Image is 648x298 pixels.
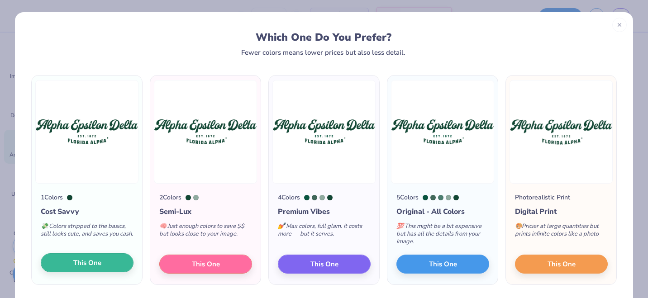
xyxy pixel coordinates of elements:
div: Original - All Colors [396,206,489,217]
div: 3435 C [453,195,459,200]
div: This might be a bit expensive but has all the details from your image. [396,217,489,255]
div: 343 C [423,195,428,200]
span: This One [310,259,338,270]
div: 625 C [438,195,443,200]
div: 5545 C [430,195,436,200]
div: Digital Print [515,206,608,217]
img: Photorealistic preview [510,80,613,184]
div: Semi-Lux [159,206,252,217]
button: This One [515,255,608,274]
div: 3435 C [67,195,72,200]
div: Pricier at large quantities but prints infinite colors like a photo [515,217,608,247]
div: Premium Vibes [278,206,371,217]
div: 5 Colors [396,193,419,202]
span: 🧠 [159,222,167,230]
span: 💯 [396,222,404,230]
img: 2 color option [154,80,257,184]
span: 💸 [41,222,48,230]
div: 5575 C [193,195,199,200]
div: Max colors, full glam. It costs more — but it serves. [278,217,371,247]
img: 4 color option [272,80,376,184]
div: 2 Colors [159,193,181,202]
button: This One [41,253,133,272]
div: Photorealistic Print [515,193,570,202]
div: 1 Colors [41,193,63,202]
button: This One [396,255,489,274]
div: Cost Savvy [41,206,133,217]
div: Which One Do You Prefer? [40,31,608,43]
span: This One [429,259,457,270]
div: 3435 C [327,195,333,200]
div: Just enough colors to save $$ but looks close to your image. [159,217,252,247]
div: 3435 C [186,195,191,200]
span: 💅 [278,222,285,230]
div: 5545 C [312,195,317,200]
div: 343 C [304,195,310,200]
div: 5575 C [446,195,451,200]
span: This One [192,259,220,270]
img: 1 color option [35,80,138,184]
span: This One [73,258,101,268]
button: This One [278,255,371,274]
div: Colors stripped to the basics, still looks cute, and saves you cash. [41,217,133,247]
button: This One [159,255,252,274]
div: 5575 C [319,195,325,200]
span: 🎨 [515,222,522,230]
div: 4 Colors [278,193,300,202]
img: 5 color option [391,80,494,184]
div: Fewer colors means lower prices but also less detail. [241,49,405,56]
span: This One [548,259,576,270]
